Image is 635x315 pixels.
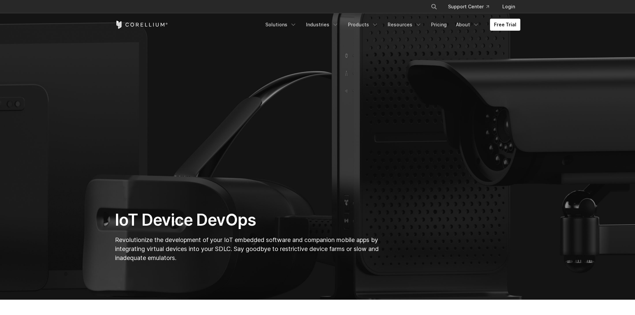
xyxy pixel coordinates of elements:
a: Resources [384,19,426,31]
span: Revolutionize the development of your IoT embedded software and companion mobile apps by integrat... [115,236,379,261]
a: Login [497,1,520,13]
a: Pricing [427,19,451,31]
h1: IoT Device DevOps [115,210,381,230]
a: Industries [302,19,343,31]
a: Support Center [443,1,494,13]
div: Navigation Menu [261,19,520,31]
div: Navigation Menu [423,1,520,13]
a: Products [344,19,382,31]
a: Solutions [261,19,301,31]
a: Free Trial [490,19,520,31]
a: Corellium Home [115,21,168,29]
a: About [452,19,483,31]
button: Search [428,1,440,13]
